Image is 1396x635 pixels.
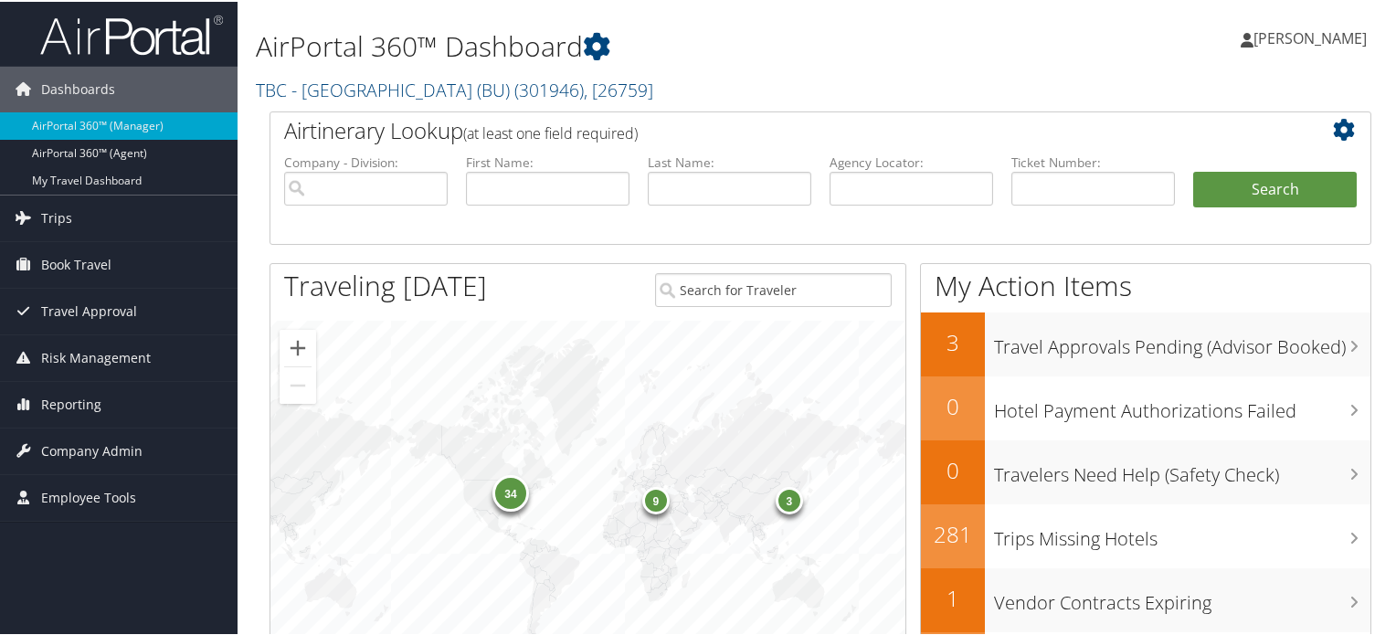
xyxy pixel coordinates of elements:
[1253,26,1367,47] span: [PERSON_NAME]
[648,152,811,170] label: Last Name:
[41,287,137,333] span: Travel Approval
[655,271,893,305] input: Search for Traveler
[280,328,316,365] button: Zoom in
[921,265,1370,303] h1: My Action Items
[41,333,151,379] span: Risk Management
[284,265,487,303] h1: Traveling [DATE]
[994,451,1370,486] h3: Travelers Need Help (Safety Check)
[256,76,653,101] a: TBC - [GEOGRAPHIC_DATA] (BU)
[994,579,1370,614] h3: Vendor Contracts Expiring
[921,566,1370,630] a: 1Vendor Contracts Expiring
[463,122,638,142] span: (at least one field required)
[40,12,223,55] img: airportal-logo.png
[921,439,1370,503] a: 0Travelers Need Help (Safety Check)
[41,427,143,472] span: Company Admin
[921,311,1370,375] a: 3Travel Approvals Pending (Advisor Booked)
[921,517,985,548] h2: 281
[921,581,985,612] h2: 1
[921,325,985,356] h2: 3
[280,365,316,402] button: Zoom out
[921,453,985,484] h2: 0
[994,515,1370,550] h3: Trips Missing Hotels
[775,485,802,513] div: 3
[830,152,993,170] label: Agency Locator:
[514,76,584,101] span: ( 301946 )
[41,65,115,111] span: Dashboards
[284,113,1265,144] h2: Airtinerary Lookup
[921,375,1370,439] a: 0Hotel Payment Authorizations Failed
[994,387,1370,422] h3: Hotel Payment Authorizations Failed
[584,76,653,101] span: , [ 26759 ]
[994,323,1370,358] h3: Travel Approvals Pending (Advisor Booked)
[41,473,136,519] span: Employee Tools
[492,473,529,510] div: 34
[921,389,985,420] h2: 0
[41,240,111,286] span: Book Travel
[1193,170,1357,206] button: Search
[1241,9,1385,64] a: [PERSON_NAME]
[641,484,669,512] div: 9
[41,380,101,426] span: Reporting
[256,26,1009,64] h1: AirPortal 360™ Dashboard
[921,503,1370,566] a: 281Trips Missing Hotels
[284,152,448,170] label: Company - Division:
[41,194,72,239] span: Trips
[1011,152,1175,170] label: Ticket Number:
[466,152,629,170] label: First Name:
